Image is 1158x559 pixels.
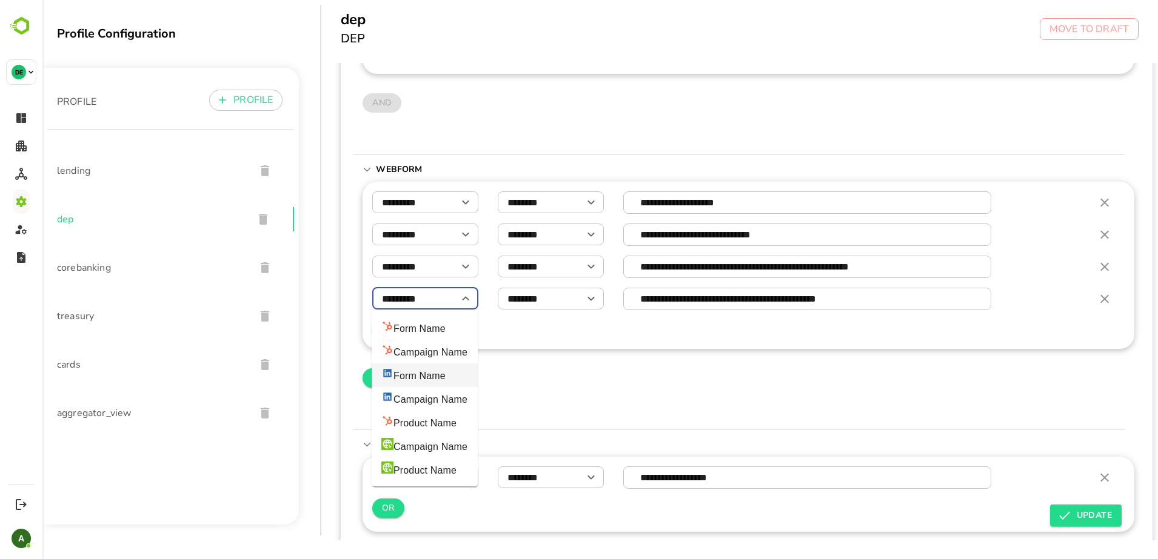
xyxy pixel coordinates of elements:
[191,93,230,107] p: PROFILE
[5,292,252,340] div: treasury
[310,430,1082,459] div: WebPage
[320,368,359,388] button: AND
[15,25,256,42] div: Profile Configuration
[339,438,425,454] li: Campaign Name
[1017,508,1069,523] span: UPDATE
[997,18,1096,40] button: MOVE TO DRAFT
[339,391,425,407] li: Campaign Name
[6,15,37,38] img: BambooboxLogoMark.f1c84d78b4c51b1a7b5f700c9845e183.svg
[15,94,54,109] p: PROFILE
[12,65,26,79] div: DE
[340,501,352,516] span: OR
[415,194,432,211] button: Open
[15,357,203,372] span: cards
[540,258,557,275] button: Open
[339,438,351,450] img: bamboobox.png
[15,164,203,178] span: lending
[339,367,351,379] img: linkedin.png
[339,343,351,356] img: hubspot.png
[15,309,203,323] span: treasury
[415,226,432,243] button: Open
[310,155,1082,184] div: WebForm
[339,461,414,478] li: Product Name
[167,90,240,111] button: PROFILE
[298,29,323,48] h6: DEP
[333,164,388,176] p: WebForm
[15,406,203,420] span: aggregator_view
[5,340,252,389] div: cards
[1008,504,1079,526] button: UPDATE
[540,469,557,486] button: Open
[339,343,425,360] li: Campaign Name
[5,389,252,437] div: aggregator_view
[540,290,557,307] button: Open
[415,258,432,275] button: Open
[339,367,403,383] li: Form Name
[540,194,557,211] button: Open
[339,414,351,426] img: hubspot.png
[15,260,203,275] span: corebanking
[310,184,1082,429] div: WebForm
[5,147,252,195] div: lending
[5,195,252,243] div: dep
[1007,22,1086,36] p: MOVE TO DRAFT
[298,10,323,29] h5: dep
[15,212,201,227] span: dep
[339,461,351,474] img: bamboobox.png
[339,414,414,431] li: Product Name
[339,391,351,403] img: linkedin.png
[415,290,432,307] button: Close
[12,529,31,548] div: A
[330,498,362,518] button: OR
[5,243,252,292] div: corebanking
[339,320,403,336] li: Form Name
[13,496,29,512] button: Logout
[339,320,351,332] img: hubspot.png
[540,226,557,243] button: Open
